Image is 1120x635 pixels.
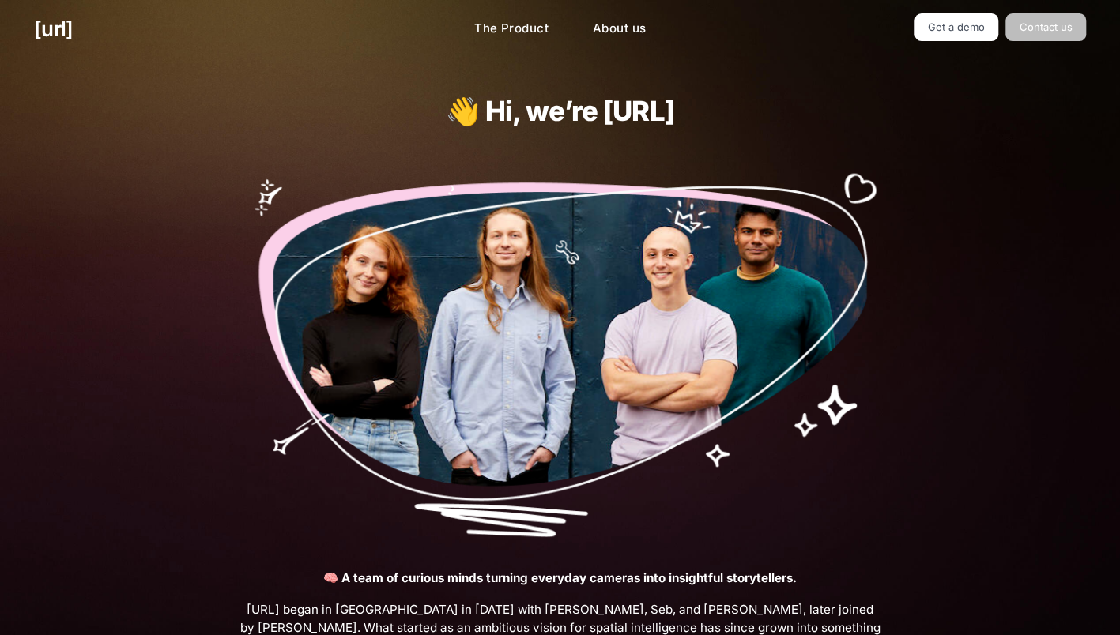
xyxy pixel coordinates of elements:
[34,13,73,44] a: [URL]
[914,13,999,41] a: Get a demo
[323,570,797,585] strong: 🧠 A team of curious minds turning everyday cameras into insightful storytellers.
[580,13,658,44] a: About us
[1005,13,1086,41] a: Contact us
[301,96,818,126] h1: 👋 Hi, we’re [URL]
[462,13,561,44] a: The Product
